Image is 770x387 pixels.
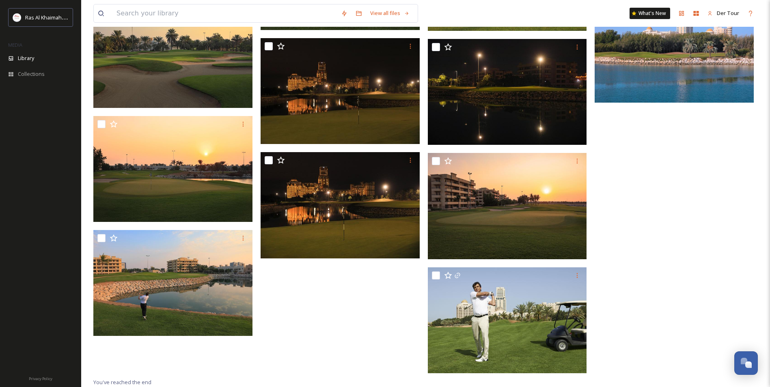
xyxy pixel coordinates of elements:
[93,2,252,108] img: Al Hamra Golf Club.jpg
[29,373,52,383] a: Privacy Policy
[93,378,151,386] span: You've reached the end
[18,54,34,62] span: Library
[18,70,45,78] span: Collections
[112,4,337,22] input: Search your library
[261,38,420,144] img: Al Hamra Golf Club.jpg
[25,13,140,21] span: Ras Al Khaimah Tourism Development Authority
[13,13,21,21] img: Logo_RAKTDA_RGB-01.png
[93,230,252,336] img: Al Hamra Golf Club.jpg
[717,9,739,17] span: Der Tour
[703,5,743,21] a: Der Tour
[428,39,587,145] img: Al Hamra Golf Club.jpg
[29,376,52,381] span: Privacy Policy
[428,153,587,259] img: Al Hamra Golf Club.jpg
[734,351,758,375] button: Open Chat
[8,42,22,48] span: MEDIA
[93,116,252,222] img: Al Hamra Golf Club.jpg
[366,5,414,21] a: View all files
[261,152,420,258] img: Al Hamra Golf Club.jpg
[428,267,587,374] img: Waldorf Astoria Ras Al Khaimah Golf.jpg
[630,8,670,19] a: What's New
